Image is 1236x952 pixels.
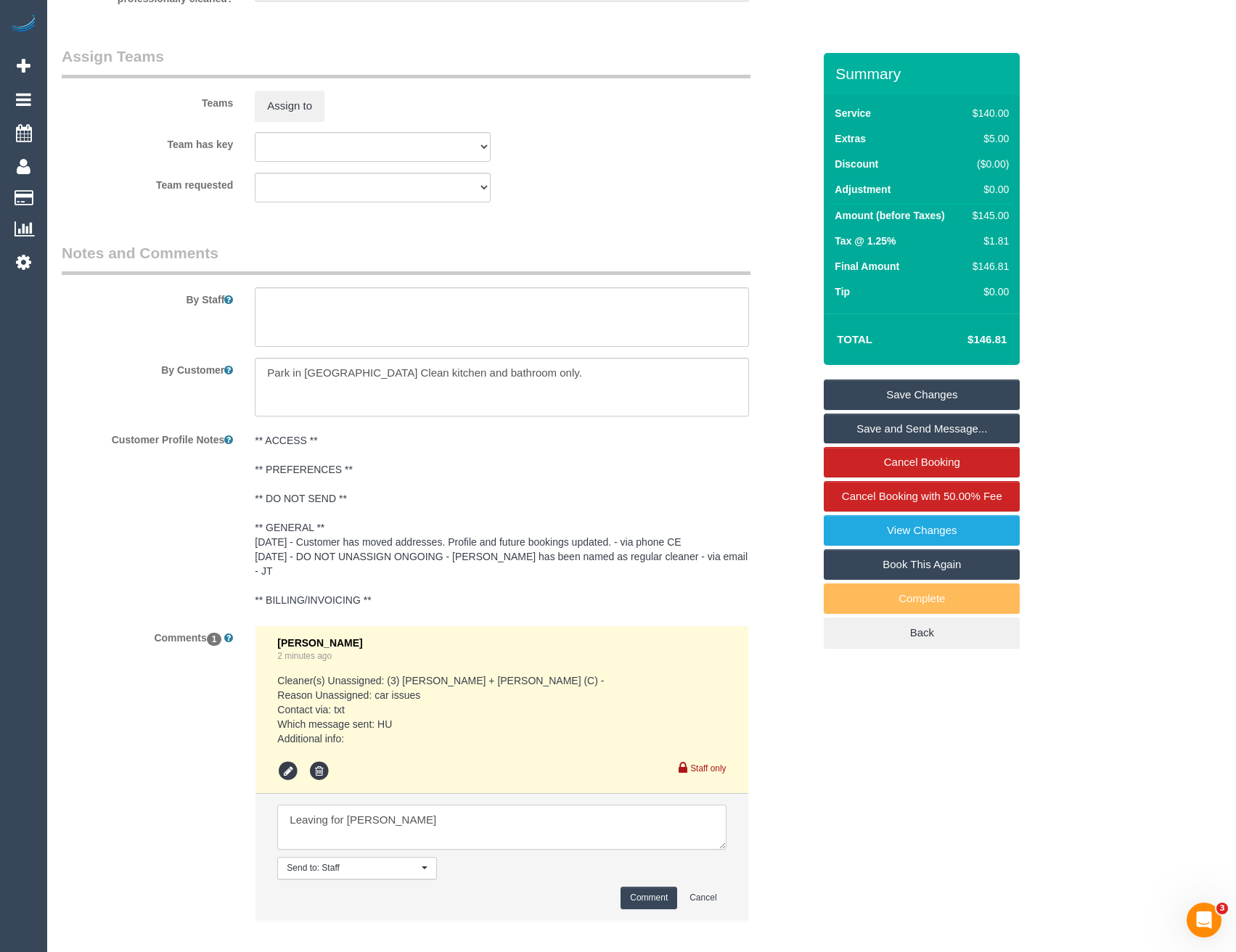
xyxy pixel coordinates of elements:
[51,358,244,377] label: By Customer
[967,208,1009,223] div: $145.00
[51,91,244,110] label: Teams
[824,379,1020,410] a: Save Changes
[967,234,1009,248] div: $1.81
[842,490,1002,502] span: Cancel Booking with 50.00% Fee
[835,65,1012,82] h3: Summary
[835,182,891,197] label: Adjustment
[824,447,1020,477] a: Cancel Booking
[51,427,244,447] label: Customer Profile Notes
[967,284,1009,299] div: $0.00
[924,334,1007,346] h4: $146.81
[51,132,244,152] label: Team has key
[824,549,1020,580] a: Book This Again
[835,157,878,171] label: Discount
[277,651,332,661] a: 2 minutes ago
[621,887,677,909] button: Comment
[835,131,866,146] label: Extras
[207,633,222,646] span: 1
[837,333,872,345] strong: Total
[1187,903,1221,937] iframe: Intercom live chat
[967,131,1009,146] div: $5.00
[51,625,244,645] label: Comments
[51,287,244,307] label: By Staff
[51,173,244,192] label: Team requested
[967,182,1009,197] div: $0.00
[835,234,896,248] label: Tax @ 1.25%
[62,242,750,275] legend: Notes and Comments
[967,106,1009,120] div: $140.00
[680,887,726,909] button: Cancel
[277,637,362,649] span: [PERSON_NAME]
[835,208,944,223] label: Amount (before Taxes)
[690,763,726,773] small: Staff only
[255,433,748,607] pre: ** ACCESS ** ** PREFERENCES ** ** DO NOT SEND ** ** GENERAL ** [DATE] - Customer has moved addres...
[824,515,1020,546] a: View Changes
[277,673,726,746] pre: Cleaner(s) Unassigned: (3) [PERSON_NAME] + [PERSON_NAME] (C) - Reason Unassigned: car issues Cont...
[967,259,1009,274] div: $146.81
[824,481,1020,512] a: Cancel Booking with 50.00% Fee
[277,857,437,879] button: Send to: Staff
[287,862,418,874] span: Send to: Staff
[824,617,1020,648] a: Back
[835,284,850,299] label: Tip
[967,157,1009,171] div: ($0.00)
[835,106,871,120] label: Service
[255,91,324,121] button: Assign to
[62,46,750,78] legend: Assign Teams
[9,15,38,35] img: Automaid Logo
[835,259,899,274] label: Final Amount
[1216,903,1228,914] span: 3
[824,414,1020,444] a: Save and Send Message...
